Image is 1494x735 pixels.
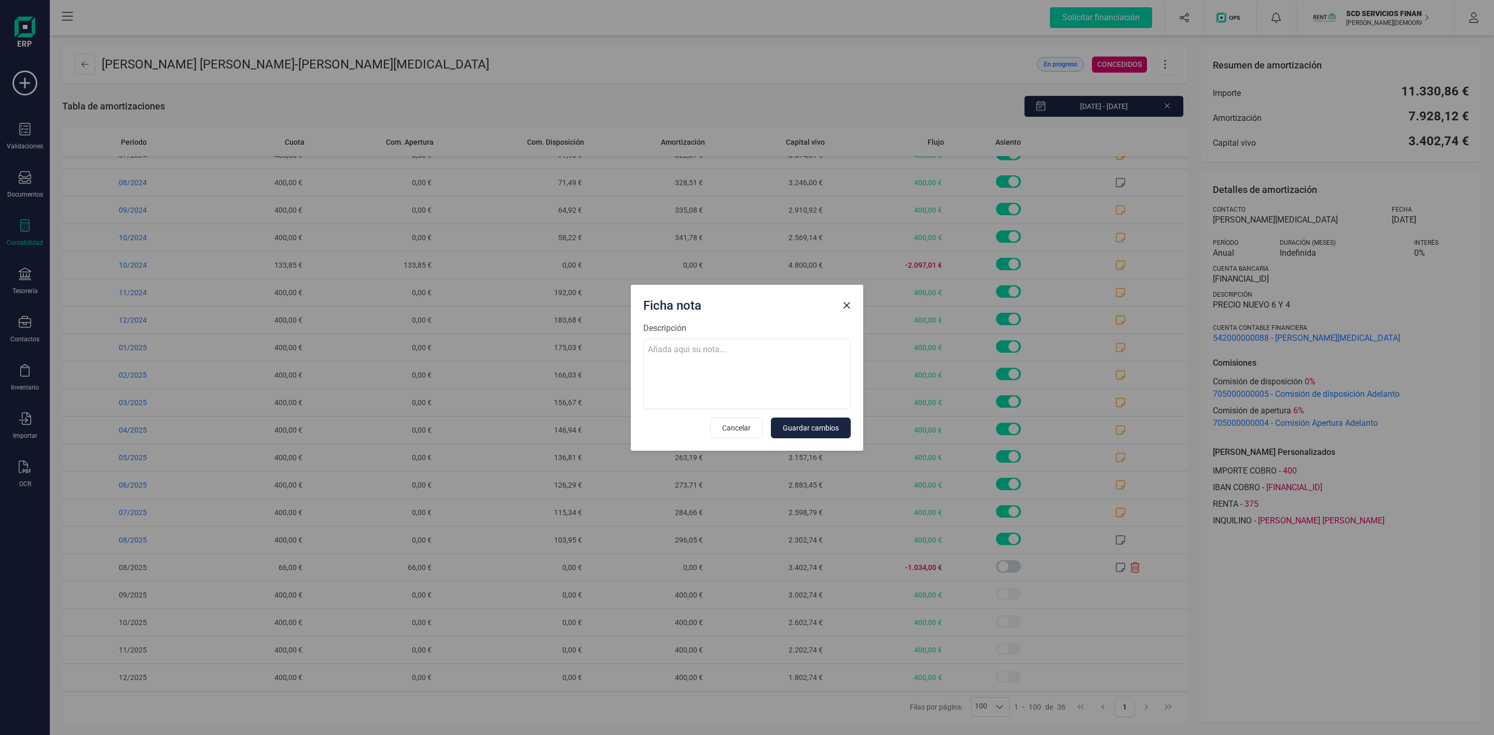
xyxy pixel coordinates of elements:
[783,423,839,433] span: Guardar cambios
[643,322,851,335] label: Descripción
[722,423,751,433] span: Cancelar
[639,293,838,314] div: Ficha nota
[838,297,855,314] button: Close
[771,418,851,438] button: Guardar cambios
[710,418,763,438] button: Cancelar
